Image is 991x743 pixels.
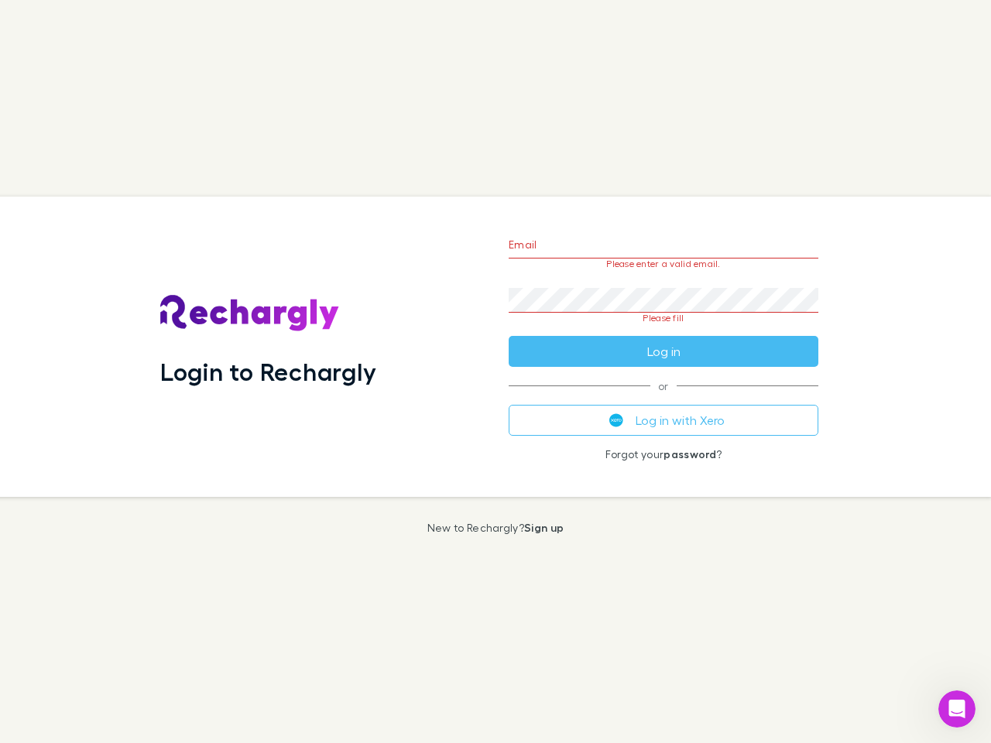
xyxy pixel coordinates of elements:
[609,413,623,427] img: Xero's logo
[509,336,818,367] button: Log in
[938,690,976,728] iframe: Intercom live chat
[524,521,564,534] a: Sign up
[427,522,564,534] p: New to Rechargly?
[509,259,818,269] p: Please enter a valid email.
[509,405,818,436] button: Log in with Xero
[160,295,340,332] img: Rechargly's Logo
[509,313,818,324] p: Please fill
[160,357,376,386] h1: Login to Rechargly
[509,448,818,461] p: Forgot your ?
[664,447,716,461] a: password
